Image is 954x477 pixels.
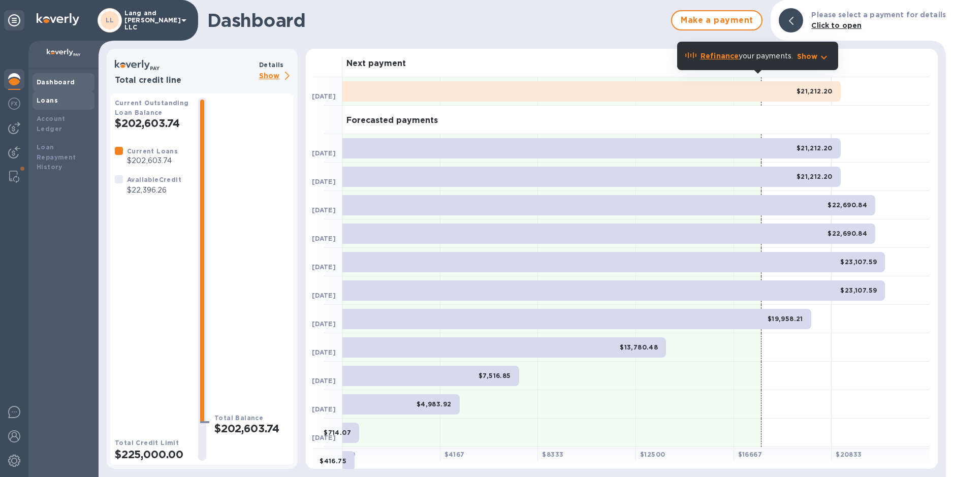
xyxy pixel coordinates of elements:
[797,51,818,61] p: Show
[127,176,181,183] b: Available Credit
[115,76,255,85] h3: Total credit line
[312,92,336,100] b: [DATE]
[444,451,465,458] b: $ 4167
[259,61,284,69] b: Details
[346,59,406,69] h3: Next payment
[738,451,762,458] b: $ 16667
[312,235,336,242] b: [DATE]
[4,10,24,30] div: Unpin categories
[37,97,58,104] b: Loans
[115,99,189,116] b: Current Outstanding Loan Balance
[37,143,76,171] b: Loan Repayment History
[840,258,877,266] b: $23,107.59
[312,405,336,413] b: [DATE]
[312,348,336,356] b: [DATE]
[811,21,862,29] b: Click to open
[115,439,179,447] b: Total Credit Limit
[836,451,862,458] b: $ 20833
[312,377,336,385] b: [DATE]
[106,16,114,24] b: LL
[312,178,336,185] b: [DATE]
[259,70,294,83] p: Show
[346,451,356,458] b: $ 0
[124,10,175,31] p: Lang and [PERSON_NAME] LLC
[312,292,336,299] b: [DATE]
[640,451,665,458] b: $ 12500
[320,457,346,465] b: $416.75
[479,372,511,379] b: $7,516.85
[312,206,336,214] b: [DATE]
[324,429,351,436] b: $714.07
[207,10,666,31] h1: Dashboard
[671,10,762,30] button: Make a payment
[214,414,263,422] b: Total Balance
[768,315,803,323] b: $19,958.21
[701,51,793,61] p: your payments.
[620,343,658,351] b: $13,780.48
[115,117,190,130] h2: $202,603.74
[37,78,75,86] b: Dashboard
[797,87,833,95] b: $21,212.20
[828,230,867,237] b: $22,690.84
[312,320,336,328] b: [DATE]
[115,448,190,461] h2: $225,000.00
[312,263,336,271] b: [DATE]
[214,422,290,435] h2: $202,603.74
[811,11,946,19] b: Please select a payment for details
[127,147,178,155] b: Current Loans
[37,115,66,133] b: Account Ledger
[312,149,336,157] b: [DATE]
[127,185,181,196] p: $22,396.26
[797,173,833,180] b: $21,212.20
[127,155,178,166] p: $202,603.74
[417,400,452,408] b: $4,983.92
[680,14,753,26] span: Make a payment
[840,287,877,294] b: $23,107.59
[312,434,336,441] b: [DATE]
[797,144,833,152] b: $21,212.20
[828,201,867,209] b: $22,690.84
[8,98,20,110] img: Foreign exchange
[346,116,438,125] h3: Forecasted payments
[701,52,739,60] b: Refinance
[797,51,830,61] button: Show
[37,13,79,25] img: Logo
[542,451,563,458] b: $ 8333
